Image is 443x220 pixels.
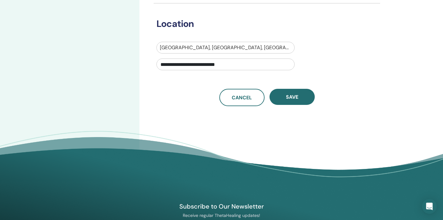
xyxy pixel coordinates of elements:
button: Save [270,89,315,105]
a: Cancel [219,89,265,106]
h4: Subscribe to Our Newsletter [150,202,293,210]
span: Cancel [232,94,252,101]
div: Open Intercom Messenger [422,199,437,214]
p: Receive regular ThetaHealing updates! [150,213,293,218]
h3: Location [153,18,372,29]
span: Save [286,94,298,100]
